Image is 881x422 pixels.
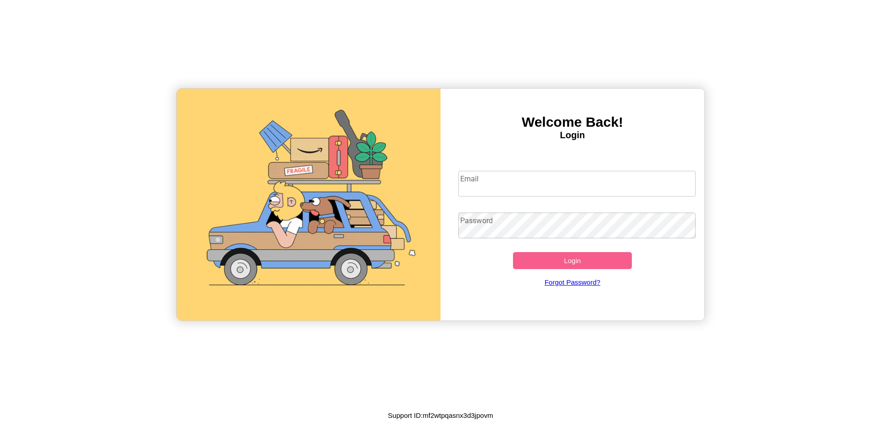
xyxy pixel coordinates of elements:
[440,114,704,130] h3: Welcome Back!
[388,409,493,422] p: Support ID: mf2wtpqasnx3d3jpovm
[440,130,704,141] h4: Login
[177,89,440,321] img: gif
[513,252,632,269] button: Login
[454,269,691,295] a: Forgot Password?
